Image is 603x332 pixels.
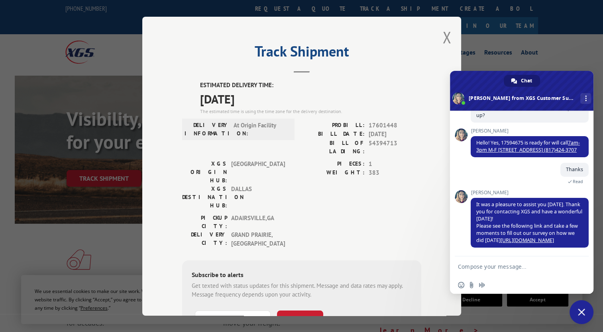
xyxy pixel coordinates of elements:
div: The estimated time is using the time zone for the delivery destination. [200,107,421,115]
span: It was a pleasure to assist you [DATE]. Thank you for contacting XGS and have a wonderful [DATE]!... [476,201,582,244]
label: BILL DATE: [302,130,365,139]
label: PIECES: [302,159,365,168]
label: WEIGHT: [302,168,365,178]
button: Close modal [442,27,451,48]
span: 7am-3pm M-F [STREET_ADDRESS] (817)424-3707 [476,139,580,153]
span: [DATE] [200,90,421,107]
div: Subscribe to alerts [192,270,412,281]
span: DALLAS [231,184,285,209]
div: Get texted with status updates for this shipment. Message and data rates may apply. Message frequ... [192,281,412,299]
a: Chat [504,75,540,87]
textarea: Compose your message... [458,256,570,276]
span: Insert an emoji [458,282,464,288]
label: XGS ORIGIN HUB: [182,159,227,184]
span: 1 [369,159,421,168]
span: Audio message [479,282,485,288]
span: Thanks [566,166,583,173]
span: At Origin Facility [234,121,287,137]
span: 54394713 [369,139,421,155]
h2: Track Shipment [182,46,421,61]
span: 17601448 [369,121,421,130]
span: [PERSON_NAME] [471,128,589,134]
span: Hello! Yes, 17594675 is ready for will call [476,139,580,153]
a: Close chat [570,300,593,324]
span: GRAND PRAIRIE , [GEOGRAPHIC_DATA] [231,230,285,248]
span: [PERSON_NAME] [471,190,589,195]
label: BILL OF LADING: [302,139,365,155]
label: XGS DESTINATION HUB: [182,184,227,209]
span: ADAIRSVILLE , GA [231,213,285,230]
span: [DATE] [369,130,421,139]
button: SUBSCRIBE [277,310,323,327]
span: 383 [369,168,421,178]
label: ESTIMATED DELIVERY TIME: [200,81,421,90]
span: Chat [521,75,532,87]
input: Phone Number [195,310,271,327]
span: Read [573,179,583,184]
label: DELIVERY CITY: [182,230,227,248]
label: PICKUP CITY: [182,213,227,230]
span: [GEOGRAPHIC_DATA] [231,159,285,184]
a: [URL][DOMAIN_NAME] [501,237,554,244]
span: Send a file [468,282,475,288]
label: DELIVERY INFORMATION: [185,121,230,137]
label: PROBILL: [302,121,365,130]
